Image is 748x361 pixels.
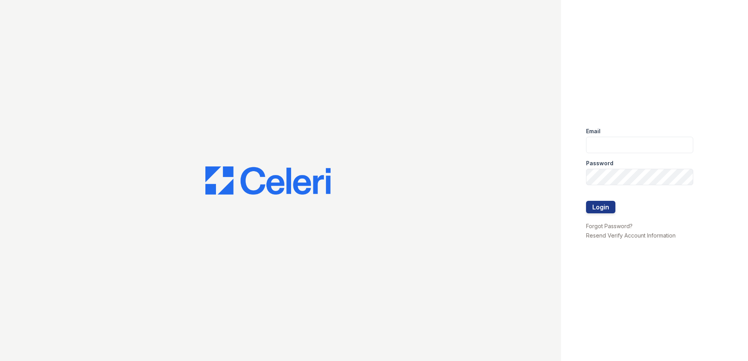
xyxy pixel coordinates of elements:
[586,232,676,239] a: Resend Verify Account Information
[586,127,601,135] label: Email
[586,223,633,229] a: Forgot Password?
[586,159,613,167] label: Password
[586,201,615,213] button: Login
[205,166,331,195] img: CE_Logo_Blue-a8612792a0a2168367f1c8372b55b34899dd931a85d93a1a3d3e32e68fde9ad4.png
